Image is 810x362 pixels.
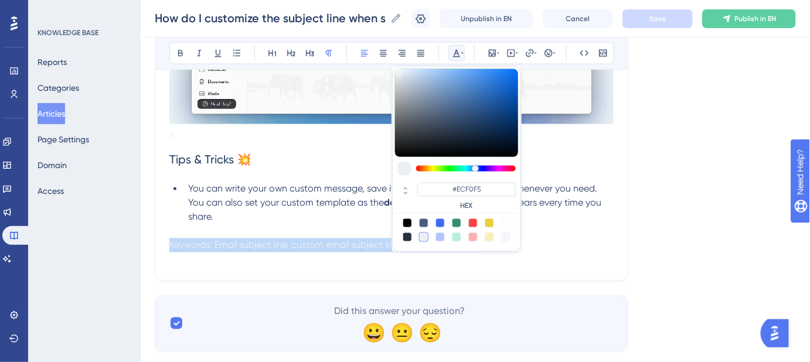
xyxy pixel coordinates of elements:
[649,14,666,23] span: Save
[188,183,415,194] span: You can write your own custom message, save it as a
[38,28,98,37] div: KNOWLEDGE BASE
[38,52,67,73] button: Reports
[38,103,65,124] button: Articles
[169,129,175,141] span: K
[461,14,512,23] span: Unpublish in EN
[362,323,381,342] div: 😀
[155,10,386,26] input: Article Name
[38,77,79,98] button: Categories
[38,155,67,176] button: Domain
[761,316,796,351] iframe: UserGuiding AI Assistant Launcher
[169,153,251,167] span: Tips & Tricks 💥
[440,9,533,28] button: Unpublish in EN
[702,9,796,28] button: Publish in EN
[28,3,73,17] span: Need Help?
[566,14,590,23] span: Cancel
[169,240,481,251] span: Keywords: Email subject line, custom email subject line, how to customize.
[38,129,89,150] button: Page Settings
[418,323,437,342] div: 😔
[417,202,516,211] label: HEX
[735,14,777,23] span: Publish in EN
[38,180,64,202] button: Access
[335,305,465,319] span: Did this answer your question?
[543,9,613,28] button: Cancel
[622,9,693,28] button: Save
[384,197,415,209] strong: default
[390,323,409,342] div: 😐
